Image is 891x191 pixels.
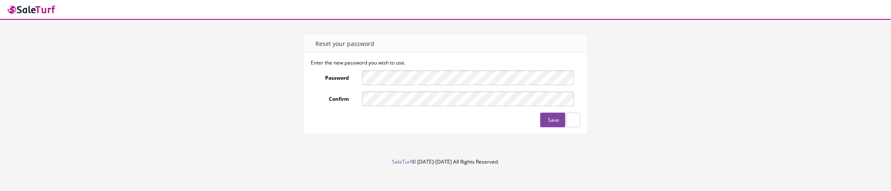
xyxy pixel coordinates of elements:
[540,113,565,127] button: Save
[311,59,580,67] p: Enter the new password you wish to use.
[311,91,356,103] label: Confirm
[313,40,578,47] h1: Reset your password
[392,158,412,165] a: SaleTurf
[311,70,356,82] label: Password
[6,4,57,15] img: SaleTurf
